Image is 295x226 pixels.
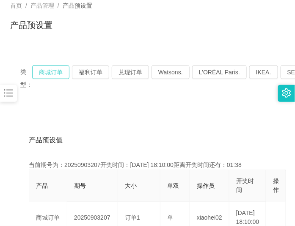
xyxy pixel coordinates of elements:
div: 当前期号为：20250903207开奖时间：[DATE] 18:10:00距离开奖时间还有：01:38 [29,161,266,169]
span: 产品 [36,182,48,189]
span: 大小 [125,182,137,189]
span: 产品预设置 [63,2,92,9]
span: 开奖时间 [236,178,254,193]
button: Watsons. [152,65,190,79]
i: 图标: setting [282,88,291,98]
span: 产品管理 [30,2,54,9]
button: L'ORÉAL Paris. [192,65,247,79]
button: 商城订单 [32,65,69,79]
span: / [25,2,27,9]
h1: 产品预设置 [10,19,52,31]
span: 操作 [273,178,279,193]
span: 订单1 [125,214,140,221]
button: 兑现订单 [112,65,149,79]
span: 产品预设值 [29,135,63,145]
button: IKEA. [249,65,278,79]
span: 单 [167,214,173,221]
span: 操作员 [197,182,215,189]
i: 图标: bars [3,88,14,99]
span: 首页 [10,2,22,9]
button: 福利订单 [72,65,109,79]
span: / [58,2,59,9]
span: 单双 [167,182,179,189]
span: 类型： [20,65,32,91]
span: 期号 [74,182,86,189]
